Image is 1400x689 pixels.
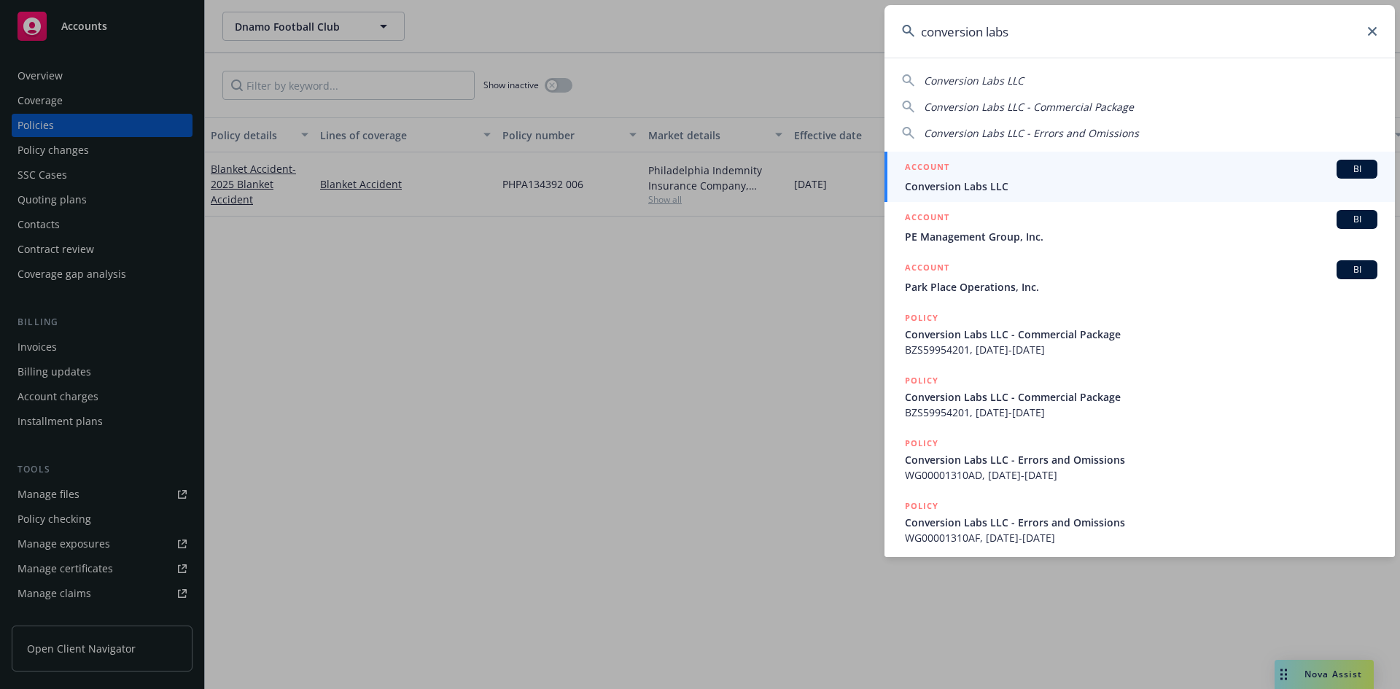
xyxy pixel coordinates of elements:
[905,342,1377,357] span: BZS59954201, [DATE]-[DATE]
[905,260,949,278] h5: ACCOUNT
[905,179,1377,194] span: Conversion Labs LLC
[884,202,1395,252] a: ACCOUNTBIPE Management Group, Inc.
[905,279,1377,295] span: Park Place Operations, Inc.
[884,152,1395,202] a: ACCOUNTBIConversion Labs LLC
[905,405,1377,420] span: BZS59954201, [DATE]-[DATE]
[905,373,938,388] h5: POLICY
[1342,163,1372,176] span: BI
[905,530,1377,545] span: WG00001310AF, [DATE]-[DATE]
[884,365,1395,428] a: POLICYConversion Labs LLC - Commercial PackageBZS59954201, [DATE]-[DATE]
[924,100,1134,114] span: Conversion Labs LLC - Commercial Package
[905,210,949,227] h5: ACCOUNT
[905,389,1377,405] span: Conversion Labs LLC - Commercial Package
[924,74,1024,87] span: Conversion Labs LLC
[884,5,1395,58] input: Search...
[905,160,949,177] h5: ACCOUNT
[905,452,1377,467] span: Conversion Labs LLC - Errors and Omissions
[884,252,1395,303] a: ACCOUNTBIPark Place Operations, Inc.
[884,491,1395,553] a: POLICYConversion Labs LLC - Errors and OmissionsWG00001310AF, [DATE]-[DATE]
[1342,263,1372,276] span: BI
[905,327,1377,342] span: Conversion Labs LLC - Commercial Package
[905,467,1377,483] span: WG00001310AD, [DATE]-[DATE]
[905,229,1377,244] span: PE Management Group, Inc.
[884,428,1395,491] a: POLICYConversion Labs LLC - Errors and OmissionsWG00001310AD, [DATE]-[DATE]
[905,499,938,513] h5: POLICY
[905,311,938,325] h5: POLICY
[905,436,938,451] h5: POLICY
[924,126,1139,140] span: Conversion Labs LLC - Errors and Omissions
[905,515,1377,530] span: Conversion Labs LLC - Errors and Omissions
[884,303,1395,365] a: POLICYConversion Labs LLC - Commercial PackageBZS59954201, [DATE]-[DATE]
[1342,213,1372,226] span: BI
